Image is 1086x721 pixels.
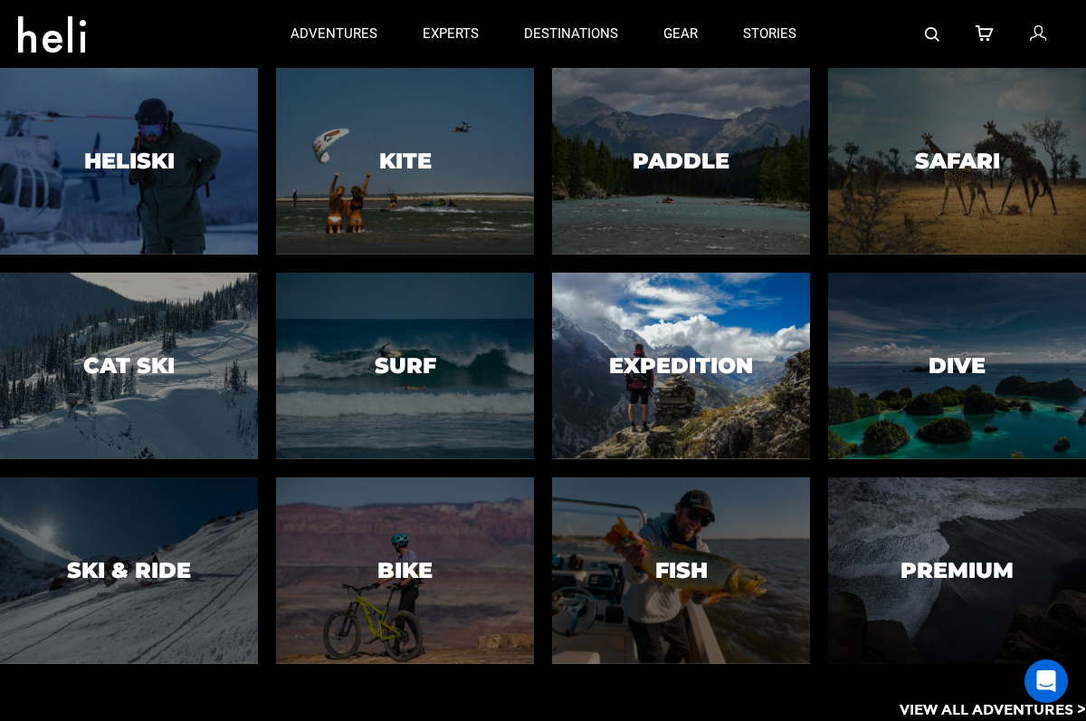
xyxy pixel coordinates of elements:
[83,354,175,378] h3: Cat Ski
[377,559,433,582] h3: Bike
[423,24,479,43] p: experts
[291,24,377,43] p: adventures
[828,477,1086,664] a: PremiumPremium image
[524,24,618,43] p: destinations
[925,27,939,42] img: search-bar-icon.svg
[900,700,1086,721] p: View All Adventures >
[633,149,729,173] h3: Paddle
[900,559,1014,582] h3: Premium
[375,354,436,378] h3: Surf
[929,354,986,378] h3: Dive
[609,354,753,378] h3: Expedition
[84,149,175,173] h3: Heliski
[655,559,708,582] h3: Fish
[379,149,432,173] h3: Kite
[915,149,1000,173] h3: Safari
[1024,659,1068,703] div: Open Intercom Messenger
[67,559,191,582] h3: Ski & Ride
